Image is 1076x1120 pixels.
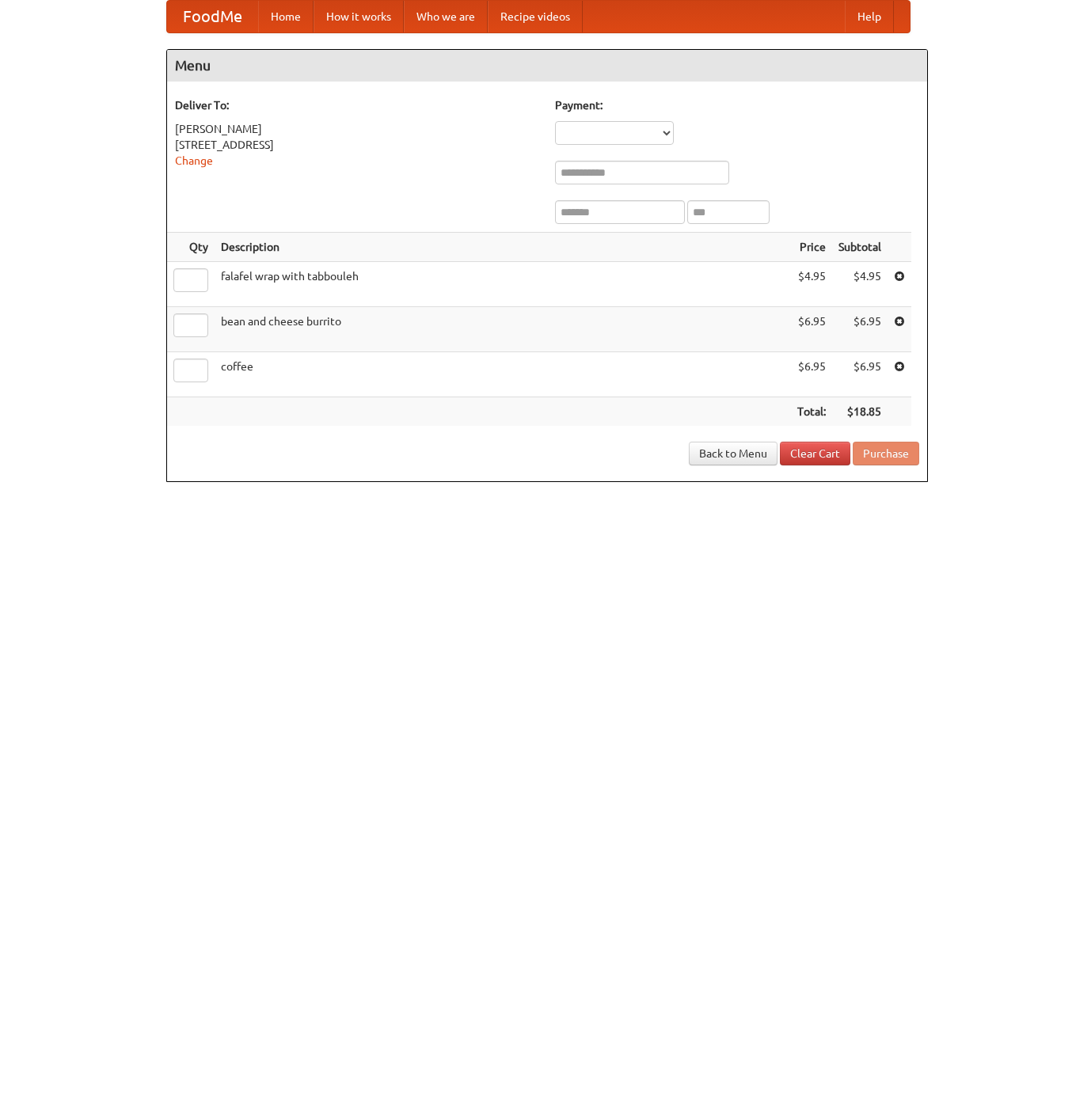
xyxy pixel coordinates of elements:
[258,1,314,32] a: Home
[853,442,919,465] button: Purchase
[791,307,832,352] td: $6.95
[175,154,213,167] a: Change
[215,307,791,352] td: bean and cheese burrito
[167,233,215,262] th: Qty
[845,1,894,32] a: Help
[555,97,919,113] h5: Payment:
[215,352,791,397] td: coffee
[780,442,850,465] a: Clear Cart
[791,352,832,397] td: $6.95
[404,1,488,32] a: Who we are
[832,262,888,307] td: $4.95
[488,1,583,32] a: Recipe videos
[167,50,927,82] h4: Menu
[215,233,791,262] th: Description
[832,397,888,427] th: $18.85
[791,262,832,307] td: $4.95
[175,137,539,153] div: [STREET_ADDRESS]
[832,307,888,352] td: $6.95
[215,262,791,307] td: falafel wrap with tabbouleh
[689,442,778,465] a: Back to Menu
[832,352,888,397] td: $6.95
[791,233,832,262] th: Price
[175,97,539,113] h5: Deliver To:
[314,1,404,32] a: How it works
[832,233,888,262] th: Subtotal
[791,397,832,427] th: Total:
[175,121,539,137] div: [PERSON_NAME]
[167,1,258,32] a: FoodMe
